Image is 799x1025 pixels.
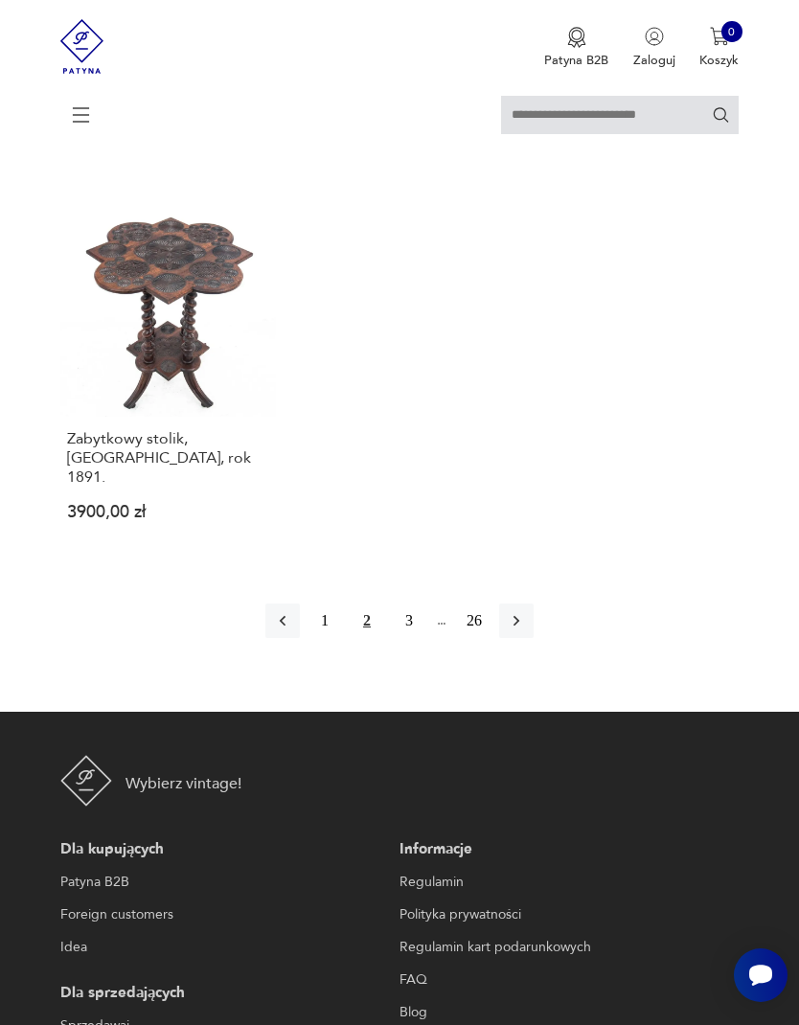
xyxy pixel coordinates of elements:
[710,27,729,46] img: Ikona koszyka
[544,52,608,69] p: Patyna B2B
[399,968,731,991] a: FAQ
[60,903,392,926] a: Foreign customers
[633,52,675,69] p: Zaloguj
[399,838,731,861] p: Informacje
[645,27,664,46] img: Ikonka użytkownika
[721,21,742,42] div: 0
[399,903,731,926] a: Polityka prywatności
[67,506,269,520] p: 3900,00 zł
[399,871,731,894] a: Regulamin
[712,105,730,124] button: Szukaj
[126,772,241,795] p: Wybierz vintage!
[544,27,608,69] button: Patyna B2B
[633,27,675,69] button: Zaloguj
[699,27,739,69] button: 0Koszyk
[60,838,392,861] p: Dla kupujących
[67,429,269,487] h3: Zabytkowy stolik, [GEOGRAPHIC_DATA], rok 1891.
[457,604,491,638] button: 26
[399,936,731,959] a: Regulamin kart podarunkowych
[60,201,277,550] a: Zabytkowy stolik, Anglia, rok 1891.Zabytkowy stolik, [GEOGRAPHIC_DATA], rok 1891.3900,00 zł
[350,604,384,638] button: 2
[60,936,392,959] a: Idea
[399,1001,731,1024] a: Blog
[699,52,739,69] p: Koszyk
[567,27,586,48] img: Ikona medalu
[60,982,392,1005] p: Dla sprzedających
[60,755,112,807] img: Patyna - sklep z meblami i dekoracjami vintage
[734,948,788,1002] iframe: Smartsupp widget button
[60,871,392,894] a: Patyna B2B
[392,604,426,638] button: 3
[308,604,342,638] button: 1
[544,27,608,69] a: Ikona medaluPatyna B2B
